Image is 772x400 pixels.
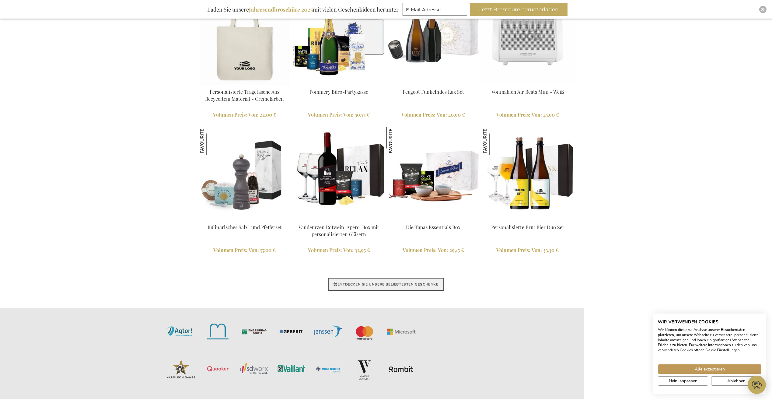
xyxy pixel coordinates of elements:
[658,364,761,374] button: Akzeptieren Sie alle cookies
[403,247,437,253] span: Volumen Preis:
[658,376,708,386] button: cookie Einstellungen anpassen
[292,81,386,87] a: Pommery Office Party Box Pommery Büro-Partykasse
[759,6,767,13] div: Close
[481,81,575,87] a: Vonmahlen Air Beats Mini
[386,216,480,222] a: Die Tapas Essentials Box Die Tapas Essentials Box
[437,111,447,118] span: Von
[198,216,292,222] a: Kulinarisches Salz- und Pfefferset Kulinarisches Salz- und Pfefferset
[403,3,467,16] input: E-Mail-Adresse
[299,224,379,237] a: Vandeurzen Rotwein-Apéro-Box mit personalisierten Gläsern
[532,247,542,253] span: Von
[658,327,761,353] p: Wir können diese zur Analyse unserer Besucherdaten platzieren, um unsere Webseite zu verbessern, ...
[727,378,746,384] span: Ablehnen
[248,111,259,118] span: Von
[198,127,292,221] img: Kulinarisches Salz- und Pfefferset
[309,89,368,95] a: Pommery Büro-Partykasse
[543,111,559,118] span: 45,90 €
[386,247,480,254] a: Volumen Preis: Von 29,15 €
[386,127,414,155] img: Die Tapas Essentials Box
[748,376,766,394] iframe: belco-activator-frame
[308,247,342,253] span: Volumen Preis:
[481,127,575,221] img: Personalised Champagne Beer
[343,111,354,118] span: Von
[438,247,448,253] span: Von
[761,8,765,11] img: Close
[448,111,465,118] span: 40,90 €
[711,376,761,386] button: Alle verweigern cookies
[208,224,282,230] a: Kulinarisches Salz- und Pfefferset
[406,224,460,230] a: Die Tapas Essentials Box
[386,127,480,221] img: Die Tapas Essentials Box
[695,366,725,372] span: Alle akzeptieren
[205,89,284,102] a: Personalisierte Tragetasche Aus Recyceltem Material - Cremefarben
[496,111,530,118] span: Volumen Preis:
[386,81,480,87] a: EB-PKT-PEUG-CHAM-LUX Peugeot Funkelndes Lux Set
[481,247,575,254] a: Volumen Preis: Von 33,30 €
[198,247,292,254] a: Volumen Preis: Von 57,00 €
[491,89,564,95] a: Vonmählen Air Beats Mini - Weiß
[308,111,342,118] span: Volumen Preis:
[403,3,469,18] form: marketing offers and promotions
[355,247,370,253] span: 32,95 €
[401,111,435,118] span: Volumen Preis:
[543,247,559,253] span: 33,30 €
[292,216,386,222] a: Vandeurzen Rotwein-Apéro-Box mit personalisierten Gläsern
[292,247,386,254] a: Volumen Preis: Von 32,95 €
[292,111,386,118] a: Volumen Preis: Von 50,75 €
[669,378,697,384] span: Nein, anpassen
[496,247,530,253] span: Volumen Preis:
[481,127,509,155] img: Personalisierte Brut Bier Duo Set
[658,319,761,325] h2: Wir verwenden Cookies
[491,224,564,230] a: Personalisierte Brut Bier Duo Set
[260,111,276,118] span: 22,00 €
[213,111,247,118] span: Volumen Preis:
[204,3,401,16] div: Laden Sie unsere mit vielen Geschenkideen herunter
[249,247,259,253] span: Von
[481,111,575,118] a: Volumen Preis: Von 45,90 €
[249,6,313,13] b: Jahresendbroschüre 2025
[403,89,464,95] a: Peugeot Funkelndes Lux Set
[328,278,444,291] a: ENTDECKEN SIE UNSERE BELIEBTESTEN GESCHENKE
[198,111,292,118] a: Volumen Preis: Von 22,00 €
[198,81,292,87] a: Personalised Recycled Tote Bag - Off White
[386,111,480,118] a: Volumen Preis: Von 40,90 €
[355,111,370,118] span: 50,75 €
[481,216,575,222] a: Personalised Champagne Beer Personalisierte Brut Bier Duo Set
[343,247,354,253] span: Von
[213,247,247,253] span: Volumen Preis:
[449,247,464,253] span: 29,15 €
[198,127,226,155] img: Kulinarisches Salz- und Pfefferset
[470,3,568,16] button: Jetzt Broschüre herunterladen
[260,247,276,253] span: 57,00 €
[292,127,386,221] img: Vandeurzen Rotwein-Apéro-Box mit personalisierten Gläsern
[532,111,542,118] span: Von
